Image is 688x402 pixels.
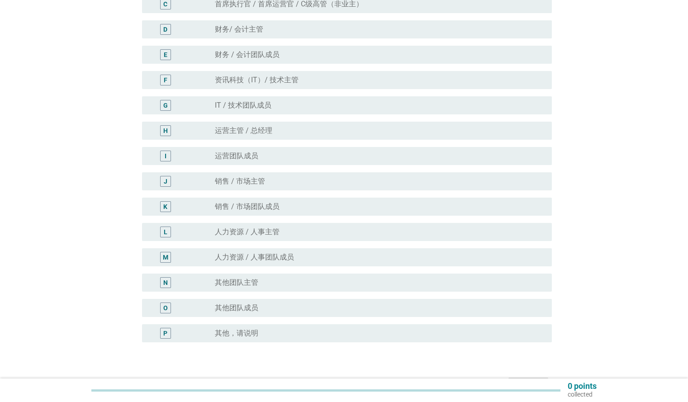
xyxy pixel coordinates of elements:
[215,76,299,85] label: 资讯科技（IT）/ 技术主管
[163,278,168,288] div: N
[164,76,167,85] div: F
[163,202,167,212] div: K
[568,382,597,390] p: 0 points
[163,101,168,110] div: G
[215,303,258,312] label: 其他团队成员
[215,329,258,338] label: 其他，请说明
[163,329,167,338] div: P
[568,390,597,398] p: collected
[163,253,168,262] div: M
[215,25,263,34] label: 财务/ 会计主管
[164,50,167,60] div: E
[215,126,272,135] label: 运营主管 / 总经理
[215,202,280,211] label: 销售 / 市场团队成员
[215,151,258,161] label: 运营团队成员
[215,278,258,287] label: 其他团队主管
[164,227,167,237] div: L
[164,177,167,186] div: J
[215,177,265,186] label: 销售 / 市场主管
[163,25,167,34] div: D
[215,101,271,110] label: IT / 技术团队成员
[163,126,168,136] div: H
[215,50,280,59] label: 财务 / 会计团队成员
[165,151,166,161] div: I
[215,253,294,262] label: 人力资源 / 人事团队成员
[215,227,280,236] label: 人力资源 / 人事主管
[163,303,168,313] div: O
